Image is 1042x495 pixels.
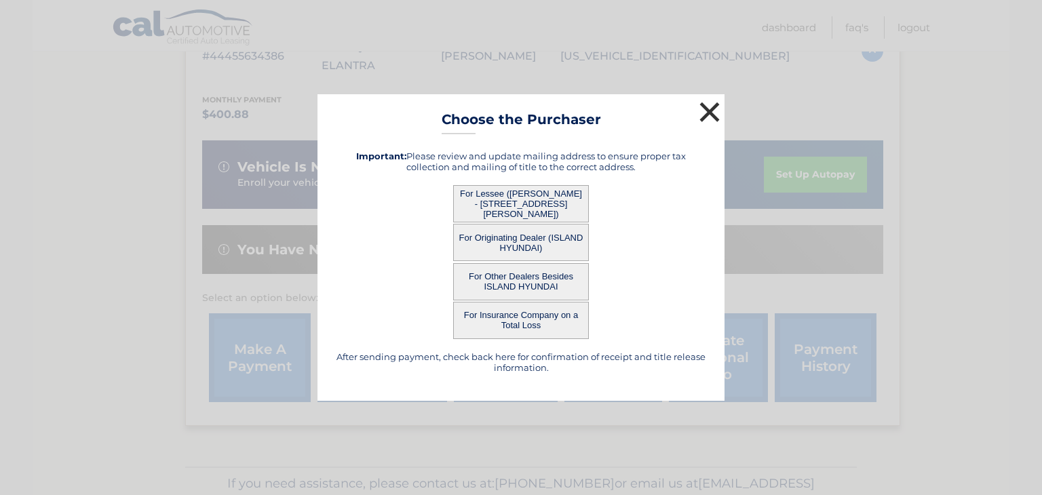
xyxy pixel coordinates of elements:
[453,302,589,339] button: For Insurance Company on a Total Loss
[453,224,589,261] button: For Originating Dealer (ISLAND HYUNDAI)
[453,263,589,300] button: For Other Dealers Besides ISLAND HYUNDAI
[442,111,601,135] h3: Choose the Purchaser
[453,185,589,222] button: For Lessee ([PERSON_NAME] - [STREET_ADDRESS][PERSON_NAME])
[356,151,406,161] strong: Important:
[334,351,708,373] h5: After sending payment, check back here for confirmation of receipt and title release information.
[696,98,723,125] button: ×
[334,151,708,172] h5: Please review and update mailing address to ensure proper tax collection and mailing of title to ...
